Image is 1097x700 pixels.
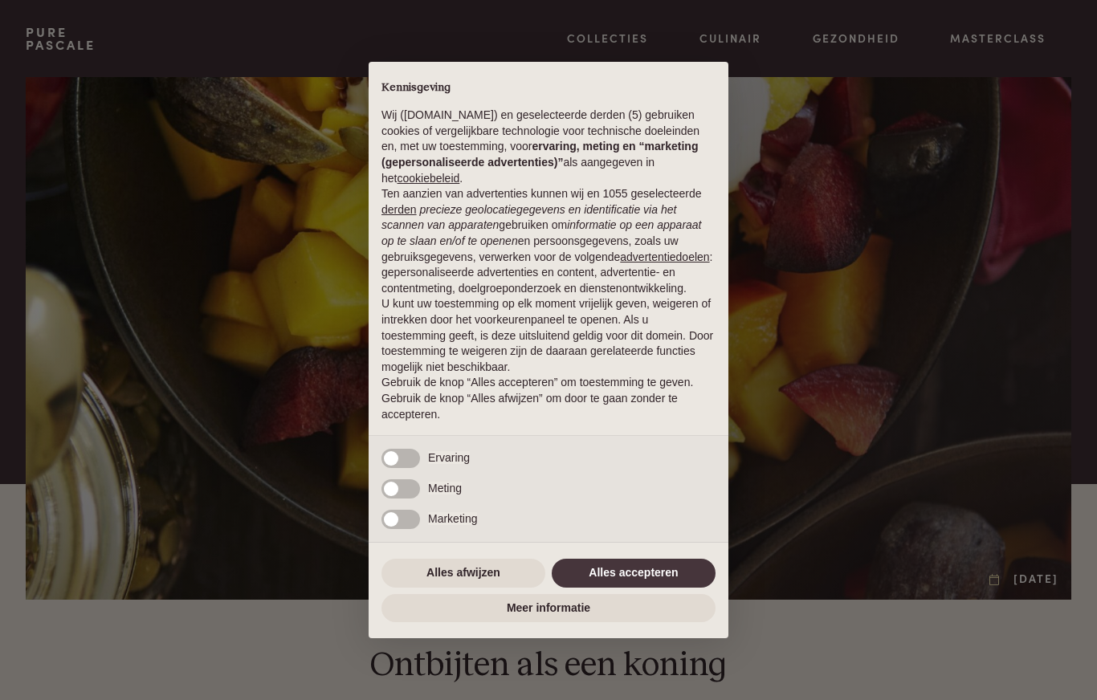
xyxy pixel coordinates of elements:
em: informatie op een apparaat op te slaan en/of te openen [381,218,702,247]
h2: Kennisgeving [381,81,716,96]
span: Meting [428,482,462,494]
span: Ervaring [428,451,470,464]
p: Ten aanzien van advertenties kunnen wij en 1055 geselecteerde gebruiken om en persoonsgegevens, z... [381,186,716,296]
button: Alles accepteren [552,559,716,588]
em: precieze geolocatiegegevens en identificatie via het scannen van apparaten [381,203,676,232]
button: Meer informatie [381,594,716,623]
p: U kunt uw toestemming op elk moment vrijelijk geven, weigeren of intrekken door het voorkeurenpan... [381,296,716,375]
strong: ervaring, meting en “marketing (gepersonaliseerde advertenties)” [381,140,698,169]
p: Gebruik de knop “Alles accepteren” om toestemming te geven. Gebruik de knop “Alles afwijzen” om d... [381,375,716,422]
span: Marketing [428,512,477,525]
button: advertentiedoelen [620,250,709,266]
a: cookiebeleid [397,172,459,185]
button: Alles afwijzen [381,559,545,588]
button: derden [381,202,417,218]
p: Wij ([DOMAIN_NAME]) en geselecteerde derden (5) gebruiken cookies of vergelijkbare technologie vo... [381,108,716,186]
